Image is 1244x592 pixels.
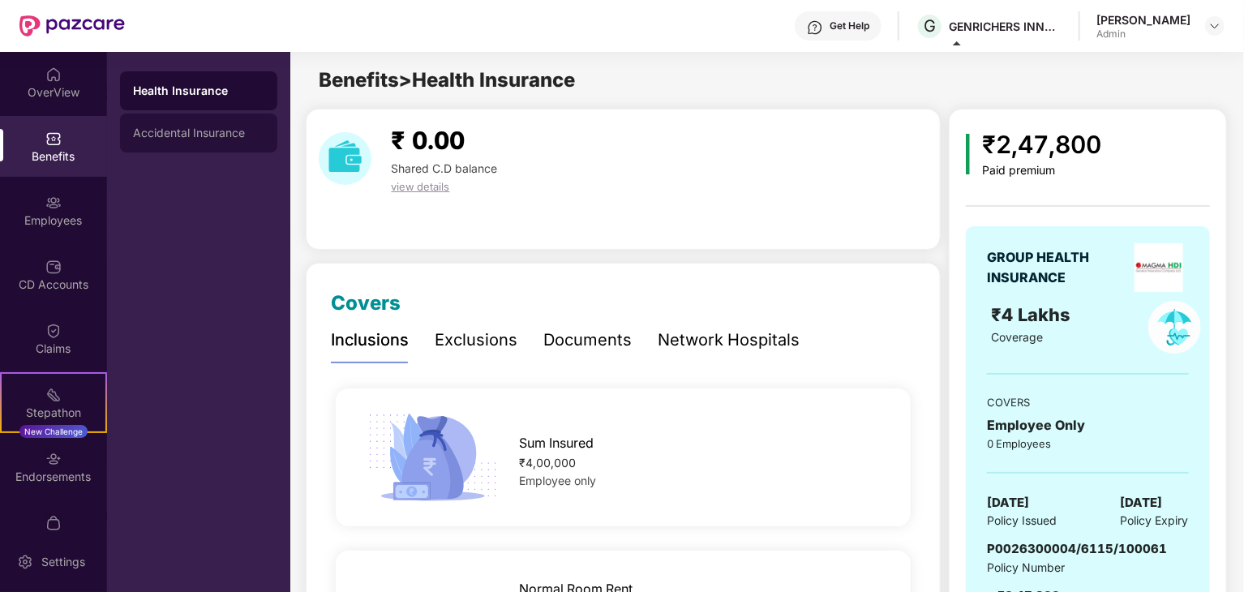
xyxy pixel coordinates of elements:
div: Accidental Insurance [133,127,264,139]
span: Benefits > Health Insurance [319,68,575,92]
img: svg+xml;base64,PHN2ZyBpZD0iQ2xhaW0iIHhtbG5zPSJodHRwOi8vd3d3LnczLm9yZy8yMDAwL3N2ZyIgd2lkdGg9IjIwIi... [45,323,62,339]
span: Covers [331,291,401,315]
div: Paid premium [983,164,1102,178]
span: Coverage [992,330,1044,344]
div: Settings [36,554,90,570]
img: policyIcon [1148,301,1201,354]
span: P0026300004/6115/100061 [987,541,1167,556]
img: icon [966,134,970,174]
div: Network Hospitals [658,328,800,353]
img: svg+xml;base64,PHN2ZyBpZD0iSG9tZSIgeG1sbnM9Imh0dHA6Ly93d3cudzMub3JnLzIwMDAvc3ZnIiB3aWR0aD0iMjAiIG... [45,66,62,83]
span: [DATE] [1121,493,1163,513]
img: svg+xml;base64,PHN2ZyBpZD0iQmVuZWZpdHMiIHhtbG5zPSJodHRwOi8vd3d3LnczLm9yZy8yMDAwL3N2ZyIgd2lkdGg9Ij... [45,131,62,147]
span: Policy Number [987,560,1065,574]
div: Health Insurance [133,83,264,99]
img: download [319,132,371,185]
img: svg+xml;base64,PHN2ZyBpZD0iSGVscC0zMngzMiIgeG1sbnM9Imh0dHA6Ly93d3cudzMub3JnLzIwMDAvc3ZnIiB3aWR0aD... [807,19,823,36]
span: Policy Expiry [1121,512,1189,530]
img: svg+xml;base64,PHN2ZyBpZD0iRW5kb3JzZW1lbnRzIiB4bWxucz0iaHR0cDovL3d3dy53My5vcmcvMjAwMC9zdmciIHdpZH... [45,451,62,467]
div: GENRICHERS INNOVATIONS PRIVATE LIMITED [949,19,1062,34]
div: ₹4,00,000 [519,454,885,472]
div: GROUP HEALTH INSURANCE [987,247,1129,288]
div: Documents [543,328,632,353]
span: [DATE] [987,493,1029,513]
span: view details [391,180,449,193]
div: Inclusions [331,328,409,353]
div: [PERSON_NAME] [1096,12,1190,28]
span: Shared C.D balance [391,161,497,175]
div: ₹2,47,800 [983,126,1102,164]
img: New Pazcare Logo [19,15,125,36]
img: svg+xml;base64,PHN2ZyBpZD0iRW1wbG95ZWVzIiB4bWxucz0iaHR0cDovL3d3dy53My5vcmcvMjAwMC9zdmciIHdpZHRoPS... [45,195,62,211]
div: Get Help [830,19,869,32]
img: svg+xml;base64,PHN2ZyBpZD0iTXlfT3JkZXJzIiBkYXRhLW5hbWU9Ik15IE9yZGVycyIgeG1sbnM9Imh0dHA6Ly93d3cudz... [45,515,62,531]
div: COVERS [987,394,1188,410]
img: svg+xml;base64,PHN2ZyBpZD0iQ0RfQWNjb3VudHMiIGRhdGEtbmFtZT0iQ0QgQWNjb3VudHMiIHhtbG5zPSJodHRwOi8vd3... [45,259,62,275]
img: insurerLogo [1135,243,1183,292]
img: svg+xml;base64,PHN2ZyBpZD0iU2V0dGluZy0yMHgyMCIgeG1sbnM9Imh0dHA6Ly93d3cudzMub3JnLzIwMDAvc3ZnIiB3aW... [17,554,33,570]
span: Policy Issued [987,512,1057,530]
div: Exclusions [435,328,517,353]
div: Employee Only [987,415,1188,435]
img: svg+xml;base64,PHN2ZyBpZD0iRHJvcGRvd24tMzJ4MzIiIHhtbG5zPSJodHRwOi8vd3d3LnczLm9yZy8yMDAwL3N2ZyIgd2... [1208,19,1221,32]
img: icon [362,409,503,506]
span: ₹ 0.00 [391,126,465,155]
div: 0 Employees [987,435,1188,452]
span: G [924,16,936,36]
div: New Challenge [19,425,88,438]
img: svg+xml;base64,PHN2ZyB4bWxucz0iaHR0cDovL3d3dy53My5vcmcvMjAwMC9zdmciIHdpZHRoPSIyMSIgaGVpZ2h0PSIyMC... [45,387,62,403]
span: ₹4 Lakhs [992,304,1076,325]
div: Admin [1096,28,1190,41]
span: Sum Insured [519,433,594,453]
div: Stepathon [2,405,105,421]
span: Employee only [519,474,596,487]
